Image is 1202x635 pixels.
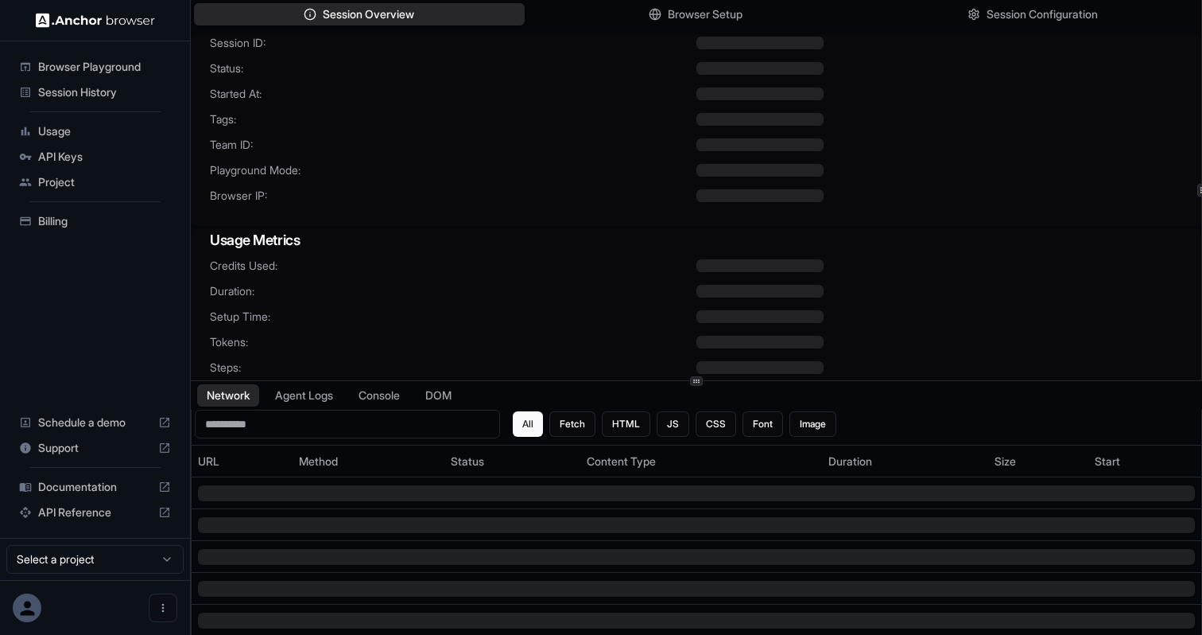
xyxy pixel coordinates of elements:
[743,411,783,437] button: Font
[38,415,152,430] span: Schedule a demo
[349,384,409,407] button: Console
[210,188,696,204] span: Browser IP:
[210,283,696,299] span: Duration:
[451,454,574,469] div: Status
[13,80,177,105] div: Session History
[38,479,152,495] span: Documentation
[995,454,1083,469] div: Size
[696,411,736,437] button: CSS
[416,384,461,407] button: DOM
[210,360,696,376] span: Steps:
[513,411,543,437] button: All
[299,454,439,469] div: Method
[38,213,171,229] span: Billing
[149,594,177,622] button: Open menu
[210,35,696,51] span: Session ID:
[657,411,689,437] button: JS
[587,454,815,469] div: Content Type
[13,119,177,144] div: Usage
[13,208,177,234] div: Billing
[987,6,1098,22] span: Session Configuration
[210,111,696,127] span: Tags:
[210,60,696,76] span: Status:
[197,384,259,407] button: Network
[38,440,152,456] span: Support
[549,411,595,437] button: Fetch
[323,6,414,22] span: Session Overview
[210,334,696,350] span: Tokens:
[38,84,171,100] span: Session History
[198,454,286,469] div: URL
[266,384,343,407] button: Agent Logs
[13,144,177,169] div: API Keys
[13,410,177,435] div: Schedule a demo
[210,162,696,178] span: Playground Mode:
[13,54,177,80] div: Browser Playground
[36,13,155,28] img: Anchor Logo
[210,229,1182,251] h3: Usage Metrics
[38,149,171,165] span: API Keys
[38,504,152,520] span: API Reference
[828,454,982,469] div: Duration
[210,258,696,274] span: Credits Used:
[13,500,177,525] div: API Reference
[789,411,836,437] button: Image
[38,59,171,75] span: Browser Playground
[1095,454,1195,469] div: Start
[668,6,743,22] span: Browser Setup
[210,137,696,153] span: Team ID:
[38,123,171,139] span: Usage
[602,411,650,437] button: HTML
[13,474,177,500] div: Documentation
[13,169,177,195] div: Project
[38,174,171,190] span: Project
[13,435,177,461] div: Support
[210,86,696,102] span: Started At:
[210,309,696,325] span: Setup Time:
